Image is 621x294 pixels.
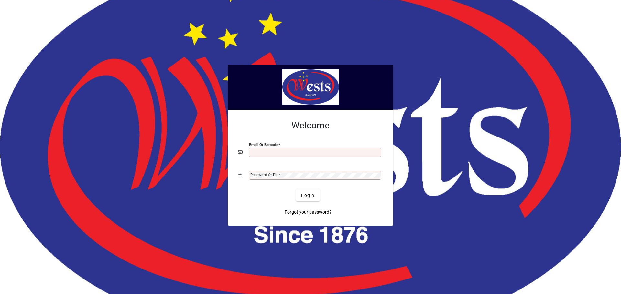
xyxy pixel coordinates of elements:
a: Forgot your password? [282,206,334,218]
mat-label: Email or Barcode [249,142,278,147]
mat-label: Password or Pin [250,172,278,177]
span: Forgot your password? [285,209,332,216]
span: Login [301,192,314,199]
h2: Welcome [238,120,383,131]
button: Login [296,189,320,201]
